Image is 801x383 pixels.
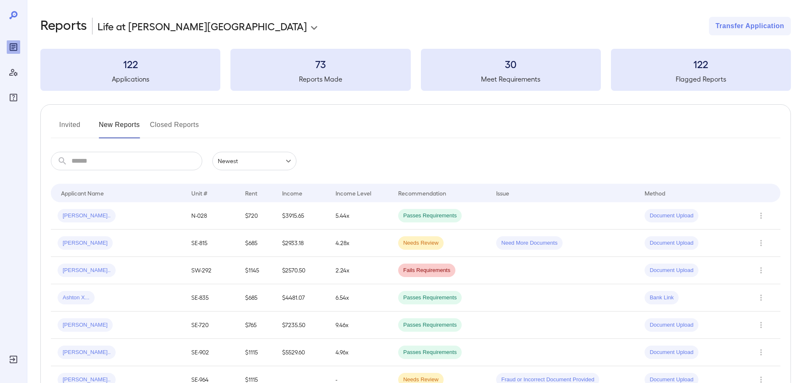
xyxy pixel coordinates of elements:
div: Unit # [191,188,207,198]
h5: Meet Requirements [421,74,601,84]
td: $5529.60 [275,339,329,366]
span: [PERSON_NAME].. [58,212,116,220]
div: Newest [212,152,296,170]
summary: 122Applications73Reports Made30Meet Requirements122Flagged Reports [40,49,791,91]
td: SE-720 [185,312,238,339]
button: Row Actions [754,318,768,332]
span: Passes Requirements [398,321,462,329]
div: Reports [7,40,20,54]
td: 2.24x [329,257,391,284]
td: $685 [238,230,275,257]
h3: 122 [40,57,220,71]
span: Document Upload [645,212,698,220]
td: $1115 [238,339,275,366]
div: Manage Users [7,66,20,79]
td: N-028 [185,202,238,230]
span: Ashton X... [58,294,95,302]
h3: 122 [611,57,791,71]
div: Applicant Name [61,188,104,198]
td: 4.28x [329,230,391,257]
button: Closed Reports [150,118,199,138]
td: $1145 [238,257,275,284]
span: [PERSON_NAME] [58,239,113,247]
td: $685 [238,284,275,312]
td: $765 [238,312,275,339]
div: Rent [245,188,259,198]
span: Fails Requirements [398,267,455,275]
td: $4481.07 [275,284,329,312]
h5: Flagged Reports [611,74,791,84]
span: Passes Requirements [398,212,462,220]
div: Method [645,188,665,198]
td: 4.96x [329,339,391,366]
div: Issue [496,188,510,198]
div: FAQ [7,91,20,104]
td: 6.54x [329,284,391,312]
td: $2933.18 [275,230,329,257]
td: $720 [238,202,275,230]
button: Row Actions [754,236,768,250]
p: Life at [PERSON_NAME][GEOGRAPHIC_DATA] [98,19,307,33]
span: [PERSON_NAME] [58,321,113,329]
span: [PERSON_NAME].. [58,349,116,357]
td: SE-902 [185,339,238,366]
td: $7235.50 [275,312,329,339]
td: $3915.65 [275,202,329,230]
td: 5.44x [329,202,391,230]
h3: 30 [421,57,601,71]
div: Income [282,188,302,198]
span: Need More Documents [496,239,563,247]
h5: Reports Made [230,74,410,84]
td: SE-815 [185,230,238,257]
span: Document Upload [645,349,698,357]
span: Document Upload [645,321,698,329]
button: Invited [51,118,89,138]
span: Document Upload [645,239,698,247]
span: Bank Link [645,294,679,302]
span: Needs Review [398,239,444,247]
button: Row Actions [754,291,768,304]
div: Recommendation [398,188,446,198]
div: Log Out [7,353,20,366]
div: Income Level [336,188,371,198]
span: Document Upload [645,267,698,275]
button: New Reports [99,118,140,138]
td: $2570.50 [275,257,329,284]
td: SE-835 [185,284,238,312]
button: Row Actions [754,209,768,222]
h3: 73 [230,57,410,71]
span: Passes Requirements [398,349,462,357]
h5: Applications [40,74,220,84]
span: [PERSON_NAME].. [58,267,116,275]
button: Row Actions [754,264,768,277]
button: Transfer Application [709,17,791,35]
td: 9.46x [329,312,391,339]
td: SW-292 [185,257,238,284]
h2: Reports [40,17,87,35]
button: Row Actions [754,346,768,359]
span: Passes Requirements [398,294,462,302]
